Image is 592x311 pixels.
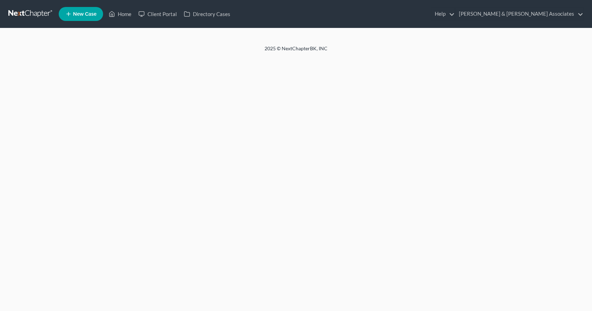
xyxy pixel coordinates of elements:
a: [PERSON_NAME] & [PERSON_NAME] Associates [455,8,583,20]
a: Directory Cases [180,8,234,20]
new-legal-case-button: New Case [59,7,103,21]
a: Home [105,8,135,20]
a: Help [431,8,455,20]
div: 2025 © NextChapterBK, INC [97,45,495,58]
a: Client Portal [135,8,180,20]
